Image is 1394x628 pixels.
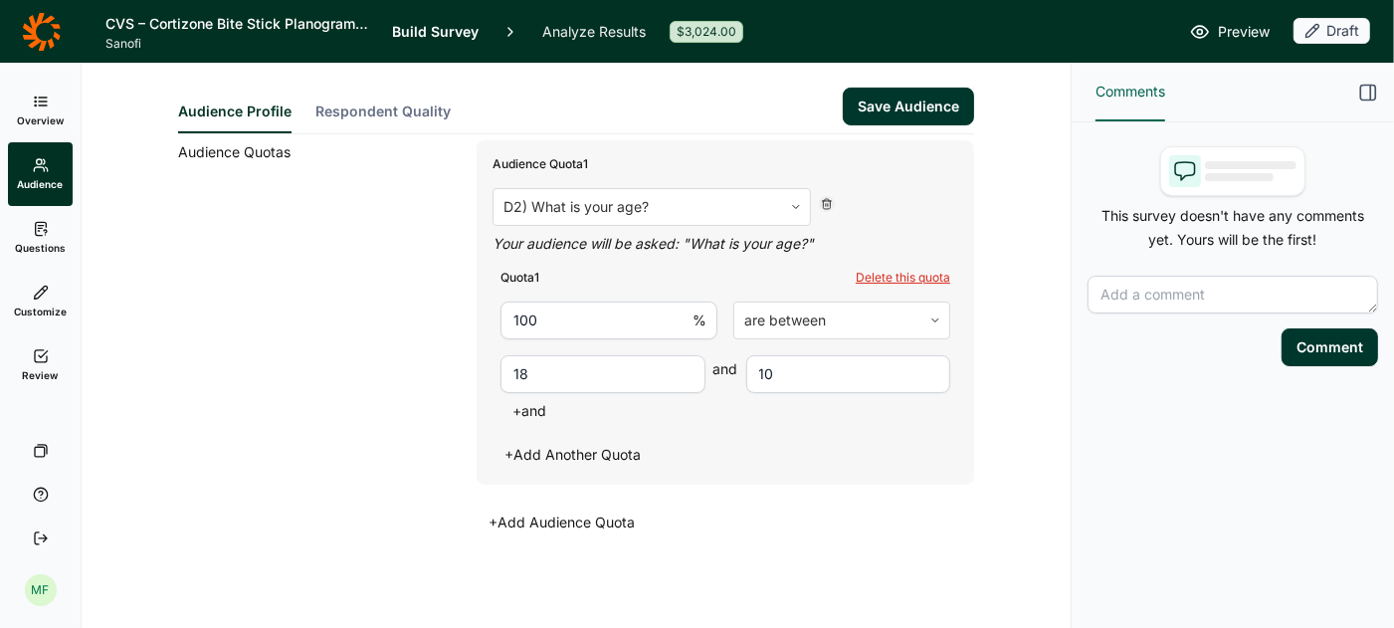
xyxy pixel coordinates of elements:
div: Audience Quotas [178,140,477,536]
div: Draft [1294,18,1370,44]
div: Delete this quota [856,270,950,286]
h1: CVS – Cortizone Bite Stick Planogram Location [105,12,368,36]
button: Save Audience [843,88,974,125]
button: Draft [1294,18,1370,46]
a: Review [8,333,73,397]
div: Audience Quota 1 [493,156,958,172]
button: Comment [1282,328,1378,366]
span: Comments [1095,80,1165,104]
a: Preview [1190,20,1270,44]
div: MF [25,574,57,606]
a: Overview [8,79,73,142]
span: Review [23,368,59,382]
span: and [713,359,738,393]
div: % [690,311,709,330]
button: +Add Another Quota [493,441,653,469]
span: Audience Profile [178,102,292,121]
p: This survey doesn't have any comments yet. Yours will be the first! [1088,204,1378,252]
button: +and [500,397,558,425]
div: Delete Quota [819,196,835,212]
div: $3,024.00 [670,21,743,43]
a: Customize [8,270,73,333]
span: Overview [17,113,64,127]
span: Customize [14,305,67,318]
a: Audience [8,142,73,206]
div: Quota 1 [500,270,539,286]
button: Comments [1095,64,1165,121]
button: Respondent Quality [315,102,451,133]
a: Questions [8,206,73,270]
div: Your audience will be asked: " What is your age? " [493,234,958,254]
button: +Add Audience Quota [477,509,647,536]
span: Preview [1218,20,1270,44]
span: Sanofi [105,36,368,52]
span: Questions [15,241,66,255]
span: Audience [18,177,64,191]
